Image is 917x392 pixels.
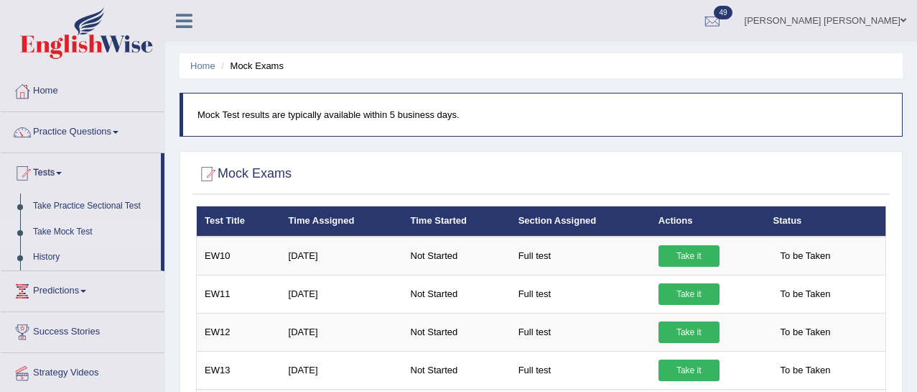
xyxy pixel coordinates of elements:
td: EW10 [197,237,281,275]
td: Not Started [403,275,511,313]
a: History [27,245,161,270]
span: 49 [714,6,732,19]
a: Strategy Videos [1,353,164,389]
td: Full test [511,351,651,389]
a: Predictions [1,271,164,307]
span: To be Taken [773,283,838,305]
td: Not Started [403,351,511,389]
a: Success Stories [1,312,164,348]
h2: Mock Exams [196,163,292,185]
span: To be Taken [773,322,838,343]
td: Full test [511,313,651,351]
a: Take Mock Test [27,219,161,245]
a: Take it [658,360,720,381]
a: Take it [658,283,720,305]
p: Mock Test results are typically available within 5 business days. [197,108,888,122]
a: Tests [1,153,161,189]
td: EW12 [197,313,281,351]
th: Time Assigned [281,206,403,237]
th: Time Started [403,206,511,237]
td: [DATE] [281,275,403,313]
td: Not Started [403,313,511,351]
th: Actions [651,206,765,237]
td: EW13 [197,351,281,389]
td: [DATE] [281,237,403,275]
a: Take Practice Sectional Test [27,193,161,219]
a: Home [190,60,215,71]
td: EW11 [197,275,281,313]
a: Practice Questions [1,112,164,148]
a: Take it [658,245,720,267]
th: Test Title [197,206,281,237]
td: [DATE] [281,313,403,351]
li: Mock Exams [218,59,284,73]
td: Full test [511,275,651,313]
span: To be Taken [773,245,838,267]
th: Status [765,206,886,237]
a: Home [1,71,164,107]
td: Full test [511,237,651,275]
th: Section Assigned [511,206,651,237]
td: Not Started [403,237,511,275]
a: Take it [658,322,720,343]
td: [DATE] [281,351,403,389]
span: To be Taken [773,360,838,381]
